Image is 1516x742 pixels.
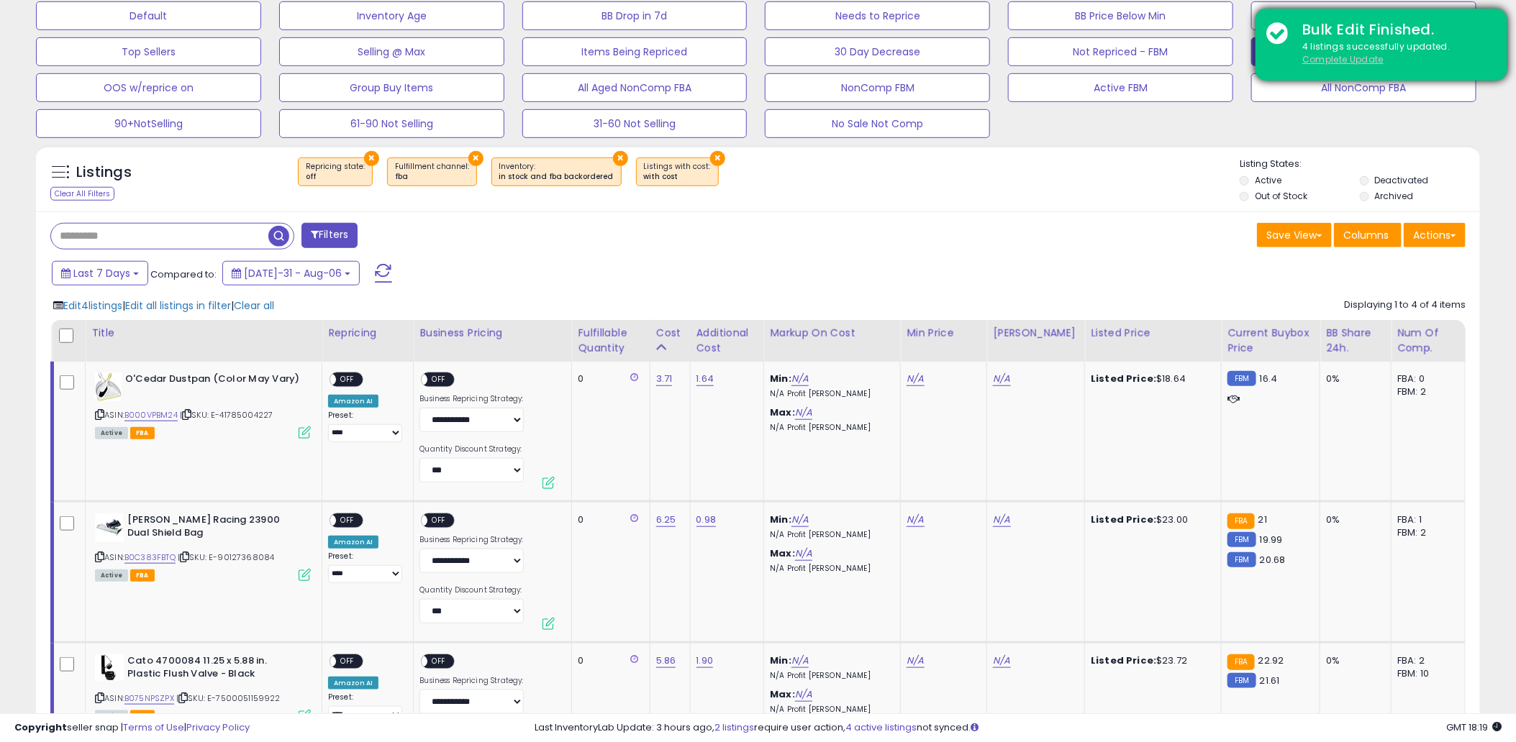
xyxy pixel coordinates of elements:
div: FBA: 0 [1397,372,1454,385]
div: 0% [1326,513,1380,526]
a: N/A [795,406,812,420]
a: 3.71 [656,372,673,386]
div: 0% [1326,372,1380,385]
a: N/A [791,654,809,668]
label: Active [1255,174,1281,186]
div: FBA: 2 [1397,654,1454,667]
span: Edit all listings in filter [125,298,231,313]
label: Business Repricing Strategy: [419,676,524,686]
div: Business Pricing [419,326,566,341]
button: All Aged NonComp FBA [522,73,748,102]
a: 6.25 [656,513,676,527]
span: 20.68 [1260,553,1286,567]
button: No Sale Not Comp [765,109,990,138]
a: N/A [907,654,924,668]
span: Edit 4 listings [63,298,122,313]
div: $23.72 [1091,654,1210,667]
span: OFF [428,655,451,667]
span: Clear all [234,298,274,313]
span: 22.92 [1258,654,1284,667]
div: Title [91,326,316,341]
small: FBM [1227,532,1256,547]
small: FBM [1227,552,1256,567]
a: 2 listings [714,720,754,734]
button: Save View [1257,223,1332,247]
span: OFF [428,373,451,385]
span: 21.61 [1260,674,1280,687]
a: 5.86 [656,654,676,668]
div: 0 [578,513,638,526]
div: Min Price [907,326,981,341]
button: OOS w/reprice on [36,73,261,102]
p: N/A Profit [PERSON_NAME] [770,423,889,433]
div: Additional Cost [696,326,758,356]
button: Not Repriced - FBA [1251,37,1476,66]
b: O'Cedar Dustpan (Color May Vary) [125,372,300,390]
button: Non Competitive [1251,1,1476,30]
strong: Copyright [14,720,67,734]
span: 21 [1258,513,1267,526]
div: $23.00 [1091,513,1210,526]
button: Items Being Repriced [522,37,748,66]
label: Deactivated [1375,174,1429,186]
small: FBM [1227,673,1256,688]
button: Active FBM [1008,73,1233,102]
div: Markup on Cost [770,326,894,341]
a: N/A [907,513,924,527]
button: Not Repriced - FBM [1008,37,1233,66]
a: 1.64 [696,372,714,386]
label: Business Repricing Strategy: [419,394,524,404]
span: Compared to: [150,267,217,281]
button: Inventory Age [279,1,504,30]
div: off [306,172,365,182]
b: Listed Price: [1091,513,1156,526]
button: Needs to Reprice [765,1,990,30]
button: Selling @ Max [279,37,504,66]
img: 31HLR28VmHL._SL40_.jpg [95,513,124,542]
span: Last 7 Days [73,266,130,280]
a: N/A [795,546,812,561]
button: × [364,151,379,166]
a: N/A [795,687,812,702]
button: Top Sellers [36,37,261,66]
div: | | [53,298,274,313]
b: Min: [770,372,791,385]
b: Min: [770,654,791,667]
button: BB Drop in 7d [522,1,748,30]
p: N/A Profit [PERSON_NAME] [770,389,889,399]
div: Preset: [328,692,402,725]
b: Cato 4700084 11.25 x 5.88 in. Plastic Flush Valve - Black [127,654,302,684]
label: Business Repricing Strategy: [419,535,524,545]
div: [PERSON_NAME] [993,326,1079,341]
button: 61-90 Not Selling [279,109,504,138]
b: [PERSON_NAME] Racing 23900 Dual Shield Bag [127,513,302,544]
b: Min: [770,513,791,526]
a: 4 active listings [845,720,917,734]
span: Columns [1343,228,1389,242]
span: FBA [130,569,155,582]
button: 90+NotSelling [36,109,261,138]
div: FBM: 10 [1397,667,1454,680]
div: BB Share 24h. [1326,326,1385,356]
span: Inventory : [499,161,614,183]
div: Listed Price [1091,326,1215,341]
div: $18.64 [1091,372,1210,385]
div: Bulk Edit Finished. [1292,19,1497,40]
span: Fulfillment channel : [395,161,469,183]
span: Listings with cost : [644,161,711,183]
div: Amazon AI [328,536,378,549]
button: NonComp FBM [765,73,990,102]
span: [DATE]-31 - Aug-06 [244,266,342,280]
small: FBM [1227,371,1256,386]
span: OFF [336,514,359,526]
p: N/A Profit [PERSON_NAME] [770,530,889,540]
span: 19.99 [1260,533,1283,546]
a: B000VPBM24 [124,409,178,421]
div: FBA: 1 [1397,513,1454,526]
div: ASIN: [95,372,311,438]
div: Current Buybox Price [1227,326,1314,356]
span: FBA [130,427,155,439]
a: N/A [907,372,924,386]
div: in stock and fba backordered [499,172,614,182]
b: Max: [770,687,795,701]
